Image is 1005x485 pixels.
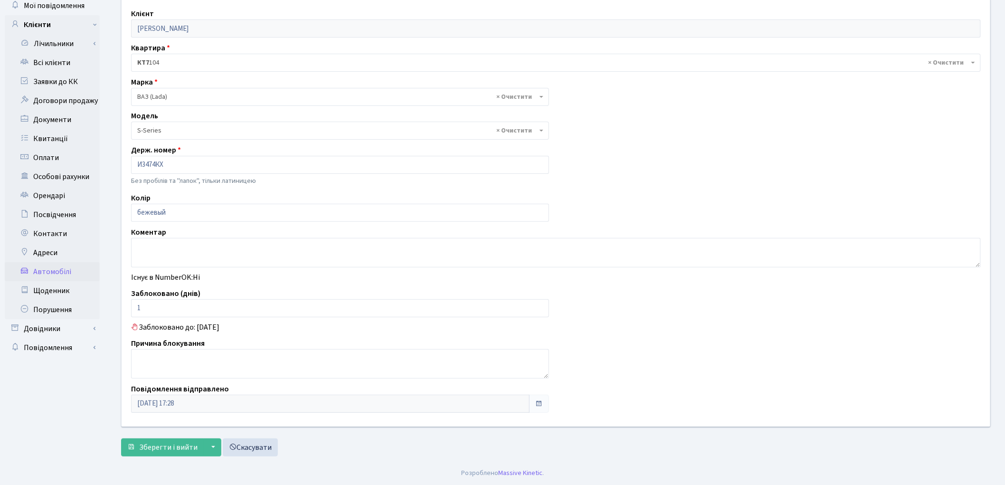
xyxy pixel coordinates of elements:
[131,8,154,19] label: Клієнт
[223,438,278,456] a: Скасувати
[461,468,544,478] div: Розроблено .
[131,288,200,299] label: Заблоковано (днів)
[5,224,100,243] a: Контакти
[5,338,100,357] a: Повідомлення
[11,34,100,53] a: Лічильники
[498,468,542,478] a: Massive Kinetic
[131,227,166,238] label: Коментар
[5,110,100,129] a: Документи
[5,186,100,205] a: Орендарі
[5,319,100,338] a: Довідники
[5,205,100,224] a: Посвідчення
[929,58,964,67] span: Видалити всі елементи
[5,243,100,262] a: Адреси
[5,15,100,34] a: Клієнти
[131,176,549,186] p: Без пробілів та "лапок", тільки латиницею
[497,92,532,102] span: Видалити всі елементи
[131,383,229,395] label: Повідомлення відправлено
[5,53,100,72] a: Всі клієнти
[5,262,100,281] a: Автомобілі
[24,0,85,11] span: Мої повідомлення
[193,272,200,283] span: Ні
[137,58,969,67] span: <b>КТ7</b>&nbsp;&nbsp;&nbsp;104
[131,42,170,54] label: Квартира
[131,110,158,122] label: Модель
[131,122,549,140] span: S-Series
[131,144,181,156] label: Держ. номер
[5,72,100,91] a: Заявки до КК
[131,192,151,204] label: Колір
[139,442,198,453] span: Зберегти і вийти
[5,167,100,186] a: Особові рахунки
[131,54,981,72] span: <b>КТ7</b>&nbsp;&nbsp;&nbsp;104
[5,281,100,300] a: Щоденник
[497,126,532,135] span: Видалити всі елементи
[137,92,537,102] span: ВАЗ (Lada)
[5,300,100,319] a: Порушення
[121,438,204,456] button: Зберегти і вийти
[131,76,158,88] label: Марка
[5,129,100,148] a: Квитанції
[131,338,205,349] label: Причина блокування
[137,126,537,135] span: S-Series
[131,88,549,106] span: ВАЗ (Lada)
[5,91,100,110] a: Договори продажу
[124,272,988,283] div: Існує в NumberOK:
[5,148,100,167] a: Оплати
[137,58,149,67] b: КТ7
[124,322,988,333] div: Заблоковано до: [DATE]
